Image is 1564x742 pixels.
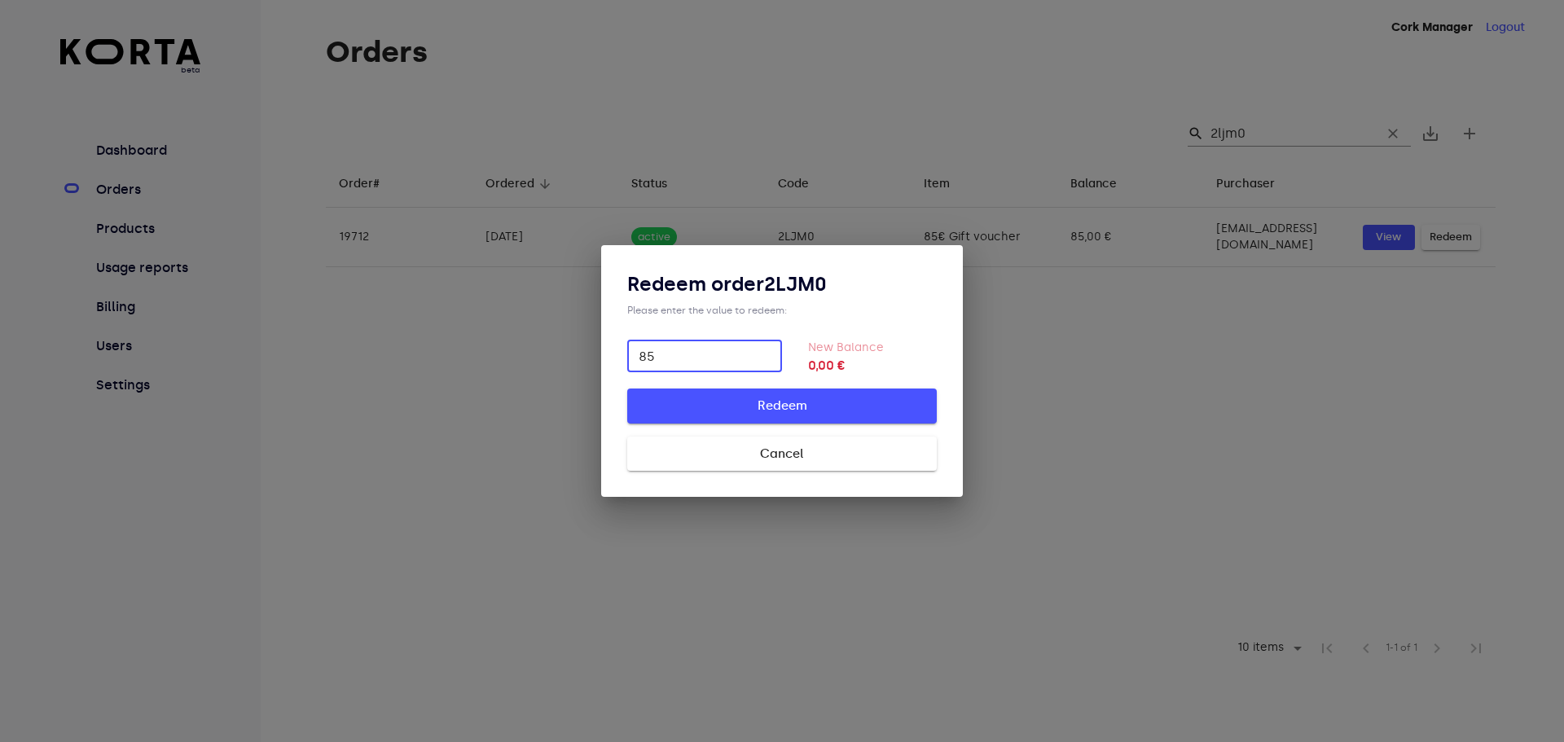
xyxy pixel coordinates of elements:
[627,304,937,317] div: Please enter the value to redeem:
[808,340,884,354] label: New Balance
[653,443,911,464] span: Cancel
[653,395,911,416] span: Redeem
[627,271,937,297] h3: Redeem order 2LJM0
[627,437,937,471] button: Cancel
[627,389,937,423] button: Redeem
[808,356,937,375] strong: 0,00 €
